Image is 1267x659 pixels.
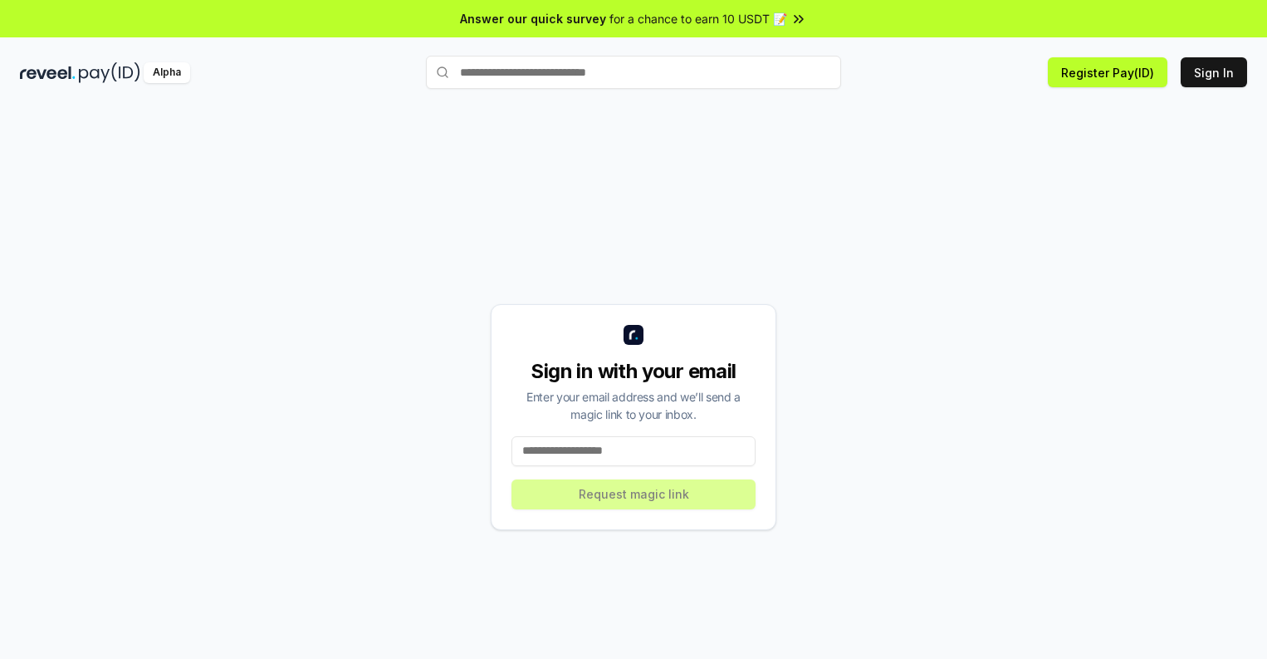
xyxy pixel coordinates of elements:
img: reveel_dark [20,62,76,83]
img: pay_id [79,62,140,83]
span: Answer our quick survey [460,10,606,27]
img: logo_small [624,325,643,345]
div: Alpha [144,62,190,83]
div: Sign in with your email [511,358,756,385]
span: for a chance to earn 10 USDT 📝 [609,10,787,27]
button: Register Pay(ID) [1048,57,1167,87]
button: Sign In [1181,57,1247,87]
div: Enter your email address and we’ll send a magic link to your inbox. [511,388,756,423]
